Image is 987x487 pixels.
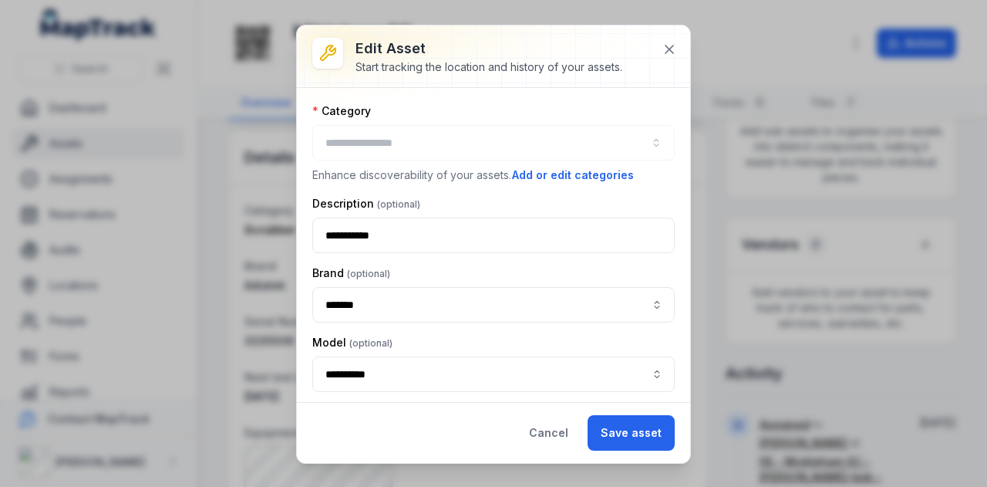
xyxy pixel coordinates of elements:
[355,59,622,75] div: Start tracking the location and history of your assets.
[511,167,635,184] button: Add or edit categories
[588,415,675,451] button: Save asset
[312,265,390,281] label: Brand
[312,287,675,323] input: asset-edit:cf[95398f92-8612-421e-aded-2a99c5a8da30]-label
[312,103,371,119] label: Category
[355,38,622,59] h3: Edit asset
[312,335,392,350] label: Model
[312,357,675,392] input: asset-edit:cf[ae11ba15-1579-4ecc-996c-910ebae4e155]-label
[312,167,675,184] p: Enhance discoverability of your assets.
[312,196,420,211] label: Description
[516,415,581,451] button: Cancel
